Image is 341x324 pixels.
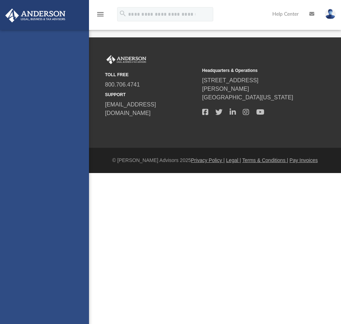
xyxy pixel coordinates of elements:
[202,77,258,92] a: [STREET_ADDRESS][PERSON_NAME]
[325,9,336,19] img: User Pic
[226,157,241,163] a: Legal |
[3,9,68,22] img: Anderson Advisors Platinum Portal
[119,10,127,17] i: search
[105,55,148,64] img: Anderson Advisors Platinum Portal
[89,157,341,164] div: © [PERSON_NAME] Advisors 2025
[242,157,288,163] a: Terms & Conditions |
[289,157,318,163] a: Pay Invoices
[105,101,156,116] a: [EMAIL_ADDRESS][DOMAIN_NAME]
[105,82,140,88] a: 800.706.4741
[105,72,197,78] small: TOLL FREE
[202,67,294,74] small: Headquarters & Operations
[96,14,105,19] a: menu
[202,94,293,100] a: [GEOGRAPHIC_DATA][US_STATE]
[191,157,225,163] a: Privacy Policy |
[96,10,105,19] i: menu
[105,92,197,98] small: SUPPORT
